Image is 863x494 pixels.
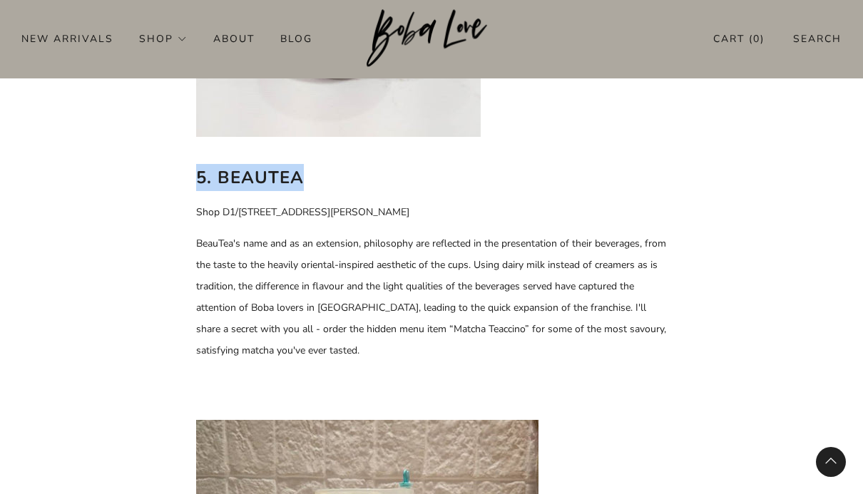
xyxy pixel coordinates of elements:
a: Search [793,27,842,51]
a: New Arrivals [21,27,113,50]
items-count: 0 [753,32,760,46]
a: About [213,27,255,50]
back-to-top-button: Back to top [816,447,846,477]
a: Blog [280,27,312,50]
img: Boba Love [367,9,497,68]
a: Cart [713,27,765,51]
p: BeauTea's name and as an extension, philosophy are reflected in the presentation of their beverag... [196,233,667,361]
b: 5. BeauTea [196,166,304,189]
a: Shop [139,27,188,50]
p: Shop D1/[STREET_ADDRESS][PERSON_NAME] [196,202,667,223]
